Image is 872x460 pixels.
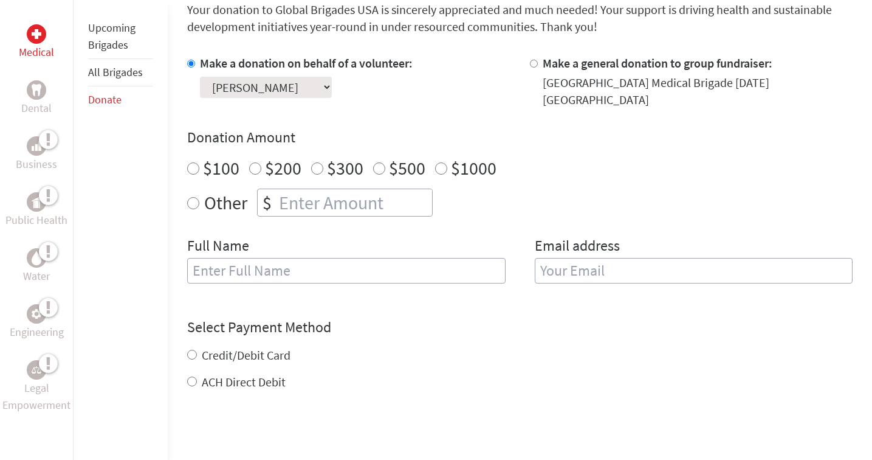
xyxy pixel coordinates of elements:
[88,86,153,113] li: Donate
[32,84,41,96] img: Dental
[543,55,772,71] label: Make a general donation to group fundraiser:
[276,189,432,216] input: Enter Amount
[2,380,70,414] p: Legal Empowerment
[32,196,41,208] img: Public Health
[19,44,54,61] p: Medical
[27,24,46,44] div: Medical
[535,236,620,258] label: Email address
[88,92,122,106] a: Donate
[202,374,286,389] label: ACH Direct Debit
[200,55,413,71] label: Make a donation on behalf of a volunteer:
[187,1,853,35] p: Your donation to Global Brigades USA is sincerely appreciated and much needed! Your support is dr...
[535,258,853,284] input: Your Email
[10,304,64,341] a: EngineeringEngineering
[5,212,67,229] p: Public Health
[16,156,57,173] p: Business
[32,141,41,151] img: Business
[258,189,276,216] div: $
[187,258,505,284] input: Enter Full Name
[32,309,41,319] img: Engineering
[16,136,57,173] a: BusinessBusiness
[32,251,41,265] img: Water
[32,366,41,374] img: Legal Empowerment
[389,156,425,179] label: $500
[32,29,41,39] img: Medical
[451,156,496,179] label: $1000
[88,65,143,79] a: All Brigades
[23,268,50,285] p: Water
[88,15,153,59] li: Upcoming Brigades
[23,248,50,285] a: WaterWater
[27,304,46,324] div: Engineering
[21,100,52,117] p: Dental
[88,59,153,86] li: All Brigades
[265,156,301,179] label: $200
[203,156,239,179] label: $100
[27,192,46,212] div: Public Health
[21,80,52,117] a: DentalDental
[5,192,67,229] a: Public HealthPublic Health
[10,324,64,341] p: Engineering
[27,80,46,100] div: Dental
[2,360,70,414] a: Legal EmpowermentLegal Empowerment
[187,318,853,337] h4: Select Payment Method
[27,136,46,156] div: Business
[204,189,247,217] label: Other
[88,21,136,52] a: Upcoming Brigades
[327,156,363,179] label: $300
[543,74,853,108] div: [GEOGRAPHIC_DATA] Medical Brigade [DATE] [GEOGRAPHIC_DATA]
[27,360,46,380] div: Legal Empowerment
[187,128,853,147] h4: Donation Amount
[19,24,54,61] a: MedicalMedical
[27,248,46,268] div: Water
[187,236,249,258] label: Full Name
[202,347,290,363] label: Credit/Debit Card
